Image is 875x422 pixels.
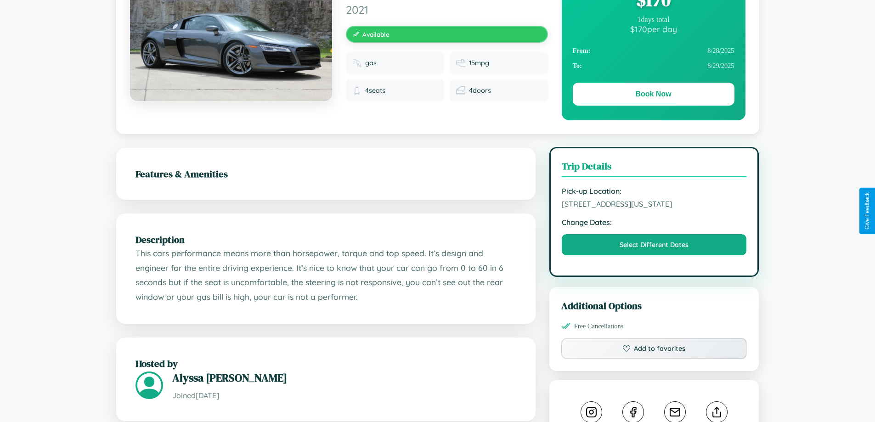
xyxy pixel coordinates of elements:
[362,30,390,38] span: Available
[574,322,624,330] span: Free Cancellations
[573,16,734,24] div: 1 days total
[352,86,361,95] img: Seats
[561,338,747,359] button: Add to favorites
[562,234,747,255] button: Select Different Dates
[573,62,582,70] strong: To:
[172,370,516,385] h3: Alyssa [PERSON_NAME]
[562,159,747,177] h3: Trip Details
[346,3,548,17] span: 2021
[573,43,734,58] div: 8 / 28 / 2025
[469,59,489,67] span: 15 mpg
[456,86,465,95] img: Doors
[135,167,516,180] h2: Features & Amenities
[135,233,516,246] h2: Description
[352,58,361,68] img: Fuel type
[573,47,591,55] strong: From:
[561,299,747,312] h3: Additional Options
[365,59,377,67] span: gas
[864,192,870,230] div: Give Feedback
[573,83,734,106] button: Book Now
[456,58,465,68] img: Fuel efficiency
[562,218,747,227] strong: Change Dates:
[135,357,516,370] h2: Hosted by
[365,86,385,95] span: 4 seats
[469,86,491,95] span: 4 doors
[573,58,734,73] div: 8 / 29 / 2025
[172,389,516,402] p: Joined [DATE]
[135,246,516,304] p: This cars performance means more than horsepower, torque and top speed. It’s design and engineer ...
[573,24,734,34] div: $ 170 per day
[562,199,747,208] span: [STREET_ADDRESS][US_STATE]
[562,186,747,196] strong: Pick-up Location:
